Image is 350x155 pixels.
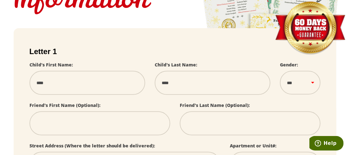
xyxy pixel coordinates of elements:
label: Friend's First Name (Optional): [29,102,100,108]
label: Friend's Last Name (Optional): [180,102,250,108]
label: Apartment or Unit#: [230,143,276,149]
img: Money Back Guarantee [275,1,346,55]
h2: Letter 1 [29,47,321,56]
label: Gender: [280,62,298,68]
label: Street Address (Where the letter should be delivered): [29,143,155,149]
iframe: Opens a widget where you can find more information [309,136,344,152]
label: Child's First Name: [29,62,73,68]
label: Child's Last Name: [155,62,197,68]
